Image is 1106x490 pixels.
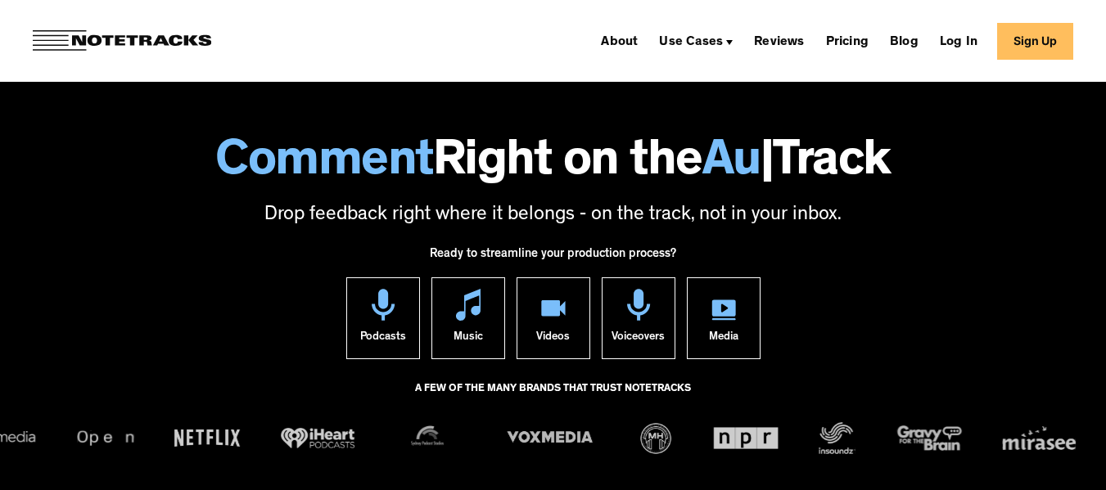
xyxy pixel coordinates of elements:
a: Reviews [747,28,810,54]
a: Sign Up [997,23,1073,60]
div: Podcasts [360,321,406,358]
div: Use Cases [652,28,739,54]
a: Blog [883,28,925,54]
span: Comment [215,139,433,190]
a: Music [431,277,505,359]
div: Use Cases [659,36,723,49]
a: Media [687,277,761,359]
a: Log In [933,28,984,54]
a: Videos [517,277,590,359]
span: | [761,139,774,190]
a: Pricing [819,28,875,54]
a: Voiceovers [602,277,675,359]
p: Drop feedback right where it belongs - on the track, not in your inbox. [16,202,1090,230]
div: A FEW OF THE MANY BRANDS THAT TRUST NOTETRACKS [415,375,691,420]
div: Videos [536,321,570,358]
div: Music [454,321,483,358]
h1: Right on the Track [16,139,1090,190]
div: Voiceovers [612,321,665,358]
a: Podcasts [346,277,420,359]
a: About [594,28,644,54]
div: Ready to streamline your production process? [430,238,676,277]
div: Media [709,321,738,358]
span: Au [702,139,761,190]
